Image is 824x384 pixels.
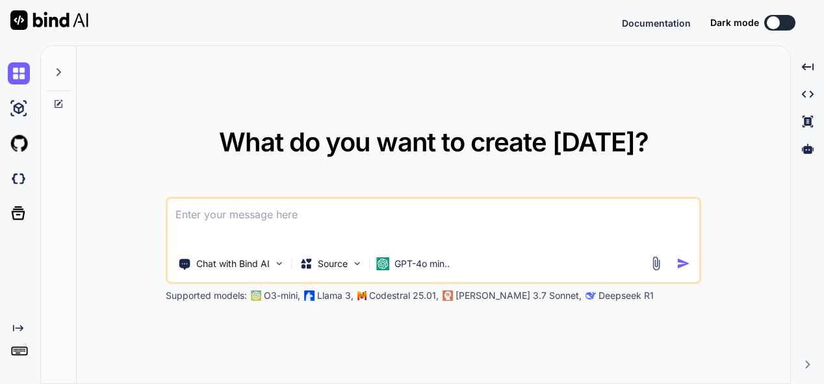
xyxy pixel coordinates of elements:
p: Deepseek R1 [599,289,654,302]
span: Documentation [622,18,691,29]
img: Bind AI [10,10,88,30]
p: Source [318,257,348,270]
img: attachment [649,256,663,271]
img: darkCloudIdeIcon [8,168,30,190]
p: Llama 3, [317,289,354,302]
img: githubLight [8,133,30,155]
img: claude [443,290,453,301]
p: Chat with Bind AI [196,257,270,270]
button: Documentation [622,16,691,30]
img: claude [586,290,596,301]
p: [PERSON_NAME] 3.7 Sonnet, [456,289,582,302]
p: O3-mini, [264,289,300,302]
p: Codestral 25.01, [369,289,439,302]
img: icon [676,257,690,270]
img: GPT-4o mini [376,257,389,270]
img: GPT-4 [251,290,261,301]
p: GPT-4o min.. [394,257,450,270]
img: chat [8,62,30,84]
span: What do you want to create [DATE]? [219,126,649,158]
img: Mistral-AI [357,291,367,300]
img: Pick Models [352,258,363,269]
span: Dark mode [710,16,759,29]
img: Pick Tools [274,258,285,269]
img: ai-studio [8,97,30,120]
img: Llama2 [304,290,315,301]
p: Supported models: [166,289,247,302]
